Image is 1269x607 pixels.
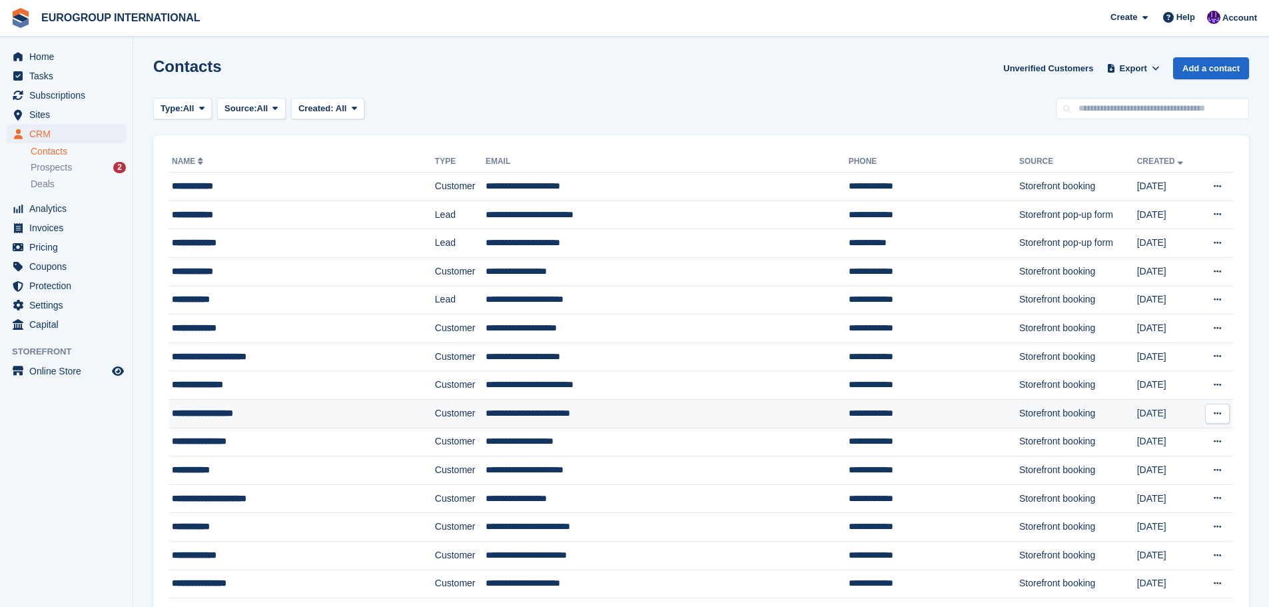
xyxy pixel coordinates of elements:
[1137,173,1198,201] td: [DATE]
[7,47,126,66] a: menu
[1104,57,1162,79] button: Export
[31,161,72,174] span: Prospects
[1019,201,1137,229] td: Storefront pop-up form
[1019,570,1137,598] td: Storefront booking
[183,102,195,115] span: All
[217,98,286,120] button: Source: All
[12,345,133,358] span: Storefront
[257,102,268,115] span: All
[435,257,486,286] td: Customer
[224,102,256,115] span: Source:
[435,229,486,258] td: Lead
[29,47,109,66] span: Home
[29,277,109,295] span: Protection
[1137,371,1198,400] td: [DATE]
[7,105,126,124] a: menu
[1110,11,1137,24] span: Create
[1019,428,1137,456] td: Storefront booking
[7,199,126,218] a: menu
[1173,57,1249,79] a: Add a contact
[1137,456,1198,485] td: [DATE]
[1137,541,1198,570] td: [DATE]
[31,178,55,191] span: Deals
[1019,229,1137,258] td: Storefront pop-up form
[1137,229,1198,258] td: [DATE]
[36,7,206,29] a: EUROGROUP INTERNATIONAL
[1137,314,1198,343] td: [DATE]
[29,125,109,143] span: CRM
[435,456,486,485] td: Customer
[7,296,126,314] a: menu
[1019,541,1137,570] td: Storefront booking
[336,103,347,113] span: All
[435,286,486,314] td: Lead
[1019,286,1137,314] td: Storefront booking
[7,277,126,295] a: menu
[161,102,183,115] span: Type:
[1019,151,1137,173] th: Source
[153,98,212,120] button: Type: All
[1137,428,1198,456] td: [DATE]
[435,428,486,456] td: Customer
[298,103,334,113] span: Created:
[435,399,486,428] td: Customer
[29,296,109,314] span: Settings
[29,86,109,105] span: Subscriptions
[435,513,486,542] td: Customer
[486,151,849,173] th: Email
[7,362,126,380] a: menu
[1137,257,1198,286] td: [DATE]
[1019,173,1137,201] td: Storefront booking
[7,67,126,85] a: menu
[7,125,126,143] a: menu
[29,315,109,334] span: Capital
[29,362,109,380] span: Online Store
[1137,484,1198,513] td: [DATE]
[1019,399,1137,428] td: Storefront booking
[435,173,486,201] td: Customer
[291,98,364,120] button: Created: All
[1019,456,1137,485] td: Storefront booking
[1137,399,1198,428] td: [DATE]
[29,219,109,237] span: Invoices
[7,315,126,334] a: menu
[113,162,126,173] div: 2
[1137,513,1198,542] td: [DATE]
[1137,201,1198,229] td: [DATE]
[1120,62,1147,75] span: Export
[435,151,486,173] th: Type
[153,57,222,75] h1: Contacts
[1176,11,1195,24] span: Help
[435,371,486,400] td: Customer
[29,67,109,85] span: Tasks
[7,257,126,276] a: menu
[1019,371,1137,400] td: Storefront booking
[7,219,126,237] a: menu
[1019,257,1137,286] td: Storefront booking
[31,161,126,175] a: Prospects 2
[31,177,126,191] a: Deals
[1137,157,1186,166] a: Created
[7,238,126,257] a: menu
[29,257,109,276] span: Coupons
[1222,11,1257,25] span: Account
[435,484,486,513] td: Customer
[1137,342,1198,371] td: [DATE]
[29,105,109,124] span: Sites
[1019,314,1137,343] td: Storefront booking
[1137,286,1198,314] td: [DATE]
[172,157,206,166] a: Name
[435,314,486,343] td: Customer
[29,199,109,218] span: Analytics
[1019,342,1137,371] td: Storefront booking
[1207,11,1220,24] img: Calvin Tickner
[435,570,486,598] td: Customer
[110,363,126,379] a: Preview store
[1019,484,1137,513] td: Storefront booking
[7,86,126,105] a: menu
[998,57,1098,79] a: Unverified Customers
[435,342,486,371] td: Customer
[1137,570,1198,598] td: [DATE]
[435,201,486,229] td: Lead
[31,145,126,158] a: Contacts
